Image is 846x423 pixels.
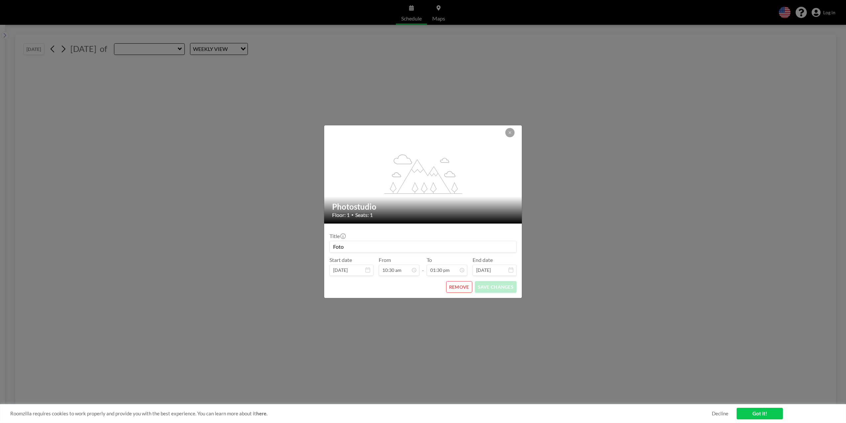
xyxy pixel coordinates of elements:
h2: Photostudio [332,202,515,212]
span: - [422,259,424,274]
span: • [351,212,354,217]
a: here. [256,410,267,416]
span: Seats: 1 [355,212,373,218]
label: End date [473,257,493,263]
label: Title [329,233,345,239]
label: From [379,257,391,263]
span: Floor: 1 [332,212,350,218]
g: flex-grow: 1.2; [384,154,462,193]
a: Decline [712,410,728,417]
label: Start date [329,257,352,263]
label: To [427,257,432,263]
button: SAVE CHANGES [475,281,517,293]
input: (No title) [330,241,516,252]
a: Got it! [737,408,783,419]
button: REMOVE [446,281,472,293]
span: Roomzilla requires cookies to work properly and provide you with the best experience. You can lea... [10,410,712,417]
